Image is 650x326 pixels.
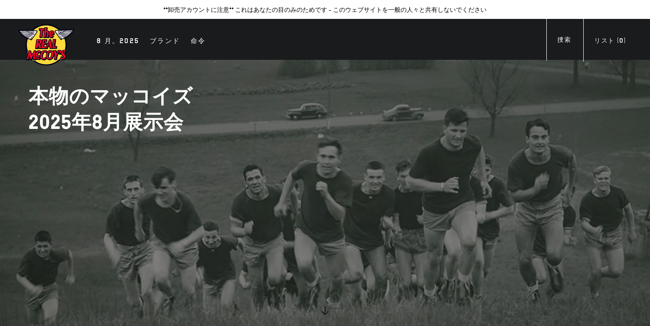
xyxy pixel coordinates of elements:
div: 8 月。2025 [97,36,139,48]
a: 8 月。2025 [92,36,144,48]
a: リスト (0) [583,36,637,48]
span: 0 [619,37,623,44]
div: 捜索 [557,35,571,47]
div: ) [594,36,626,48]
a: 命令 [186,36,210,48]
p: 2025年8月展示会 [29,110,248,136]
a: 捜索 [546,35,582,47]
div: 命令 [191,36,206,48]
div: ブランド [150,36,180,48]
font: リスト ( [594,37,623,44]
font: 本物のマッコイズ [29,85,193,107]
p: **卸売アカウントに注意** これはあなたの目のみのためです - このウェブサイトを一般の人々と共有しないでください [9,4,641,15]
img: マッコイズ展 [18,23,75,66]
